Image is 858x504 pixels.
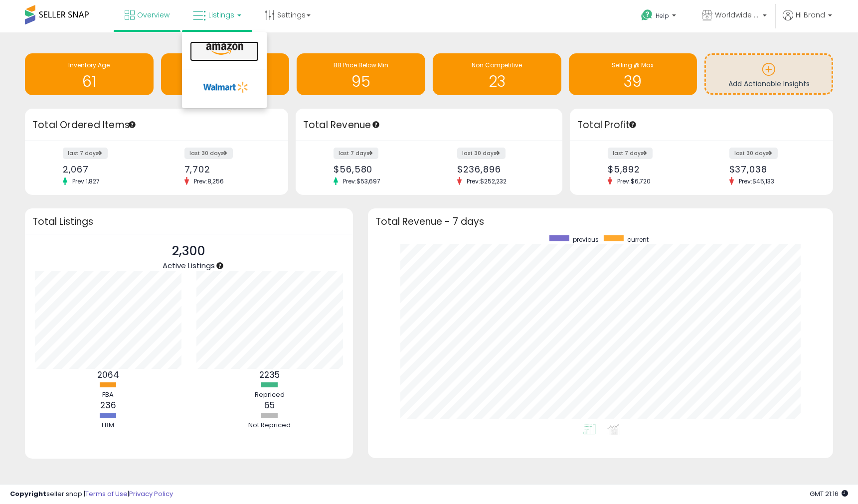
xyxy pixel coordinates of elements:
a: Needs to Reprice 473 [161,53,290,95]
span: Overview [137,10,170,20]
a: Hi Brand [783,10,832,32]
i: Get Help [641,9,653,21]
a: Terms of Use [85,489,128,499]
label: last 30 days [457,148,506,159]
label: last 7 days [608,148,653,159]
a: Selling @ Max 39 [569,53,697,95]
span: Prev: 1,827 [67,177,105,185]
div: seller snap | | [10,490,173,499]
span: Prev: $6,720 [612,177,656,185]
b: 236 [100,399,116,411]
span: Add Actionable Insights [728,79,810,89]
a: Inventory Age 61 [25,53,154,95]
span: BB Price Below Min [334,61,388,69]
span: Help [656,11,669,20]
span: Selling @ Max [612,61,654,69]
a: Help [633,1,686,32]
span: Non Competitive [472,61,522,69]
div: Tooltip anchor [628,120,637,129]
a: Add Actionable Insights [706,55,832,93]
span: Prev: $53,697 [338,177,385,185]
h1: 95 [302,73,420,90]
div: $236,896 [457,164,545,174]
div: 2,067 [63,164,149,174]
b: 2064 [97,369,119,381]
span: Prev: $45,133 [734,177,779,185]
div: $5,892 [608,164,694,174]
div: Not Repriced [240,421,300,430]
h3: Total Revenue [303,118,555,132]
label: last 7 days [334,148,378,159]
div: FBA [78,390,138,400]
h1: 61 [30,73,149,90]
div: Tooltip anchor [128,120,137,129]
div: Repriced [240,390,300,400]
span: Inventory Age [68,61,110,69]
h3: Total Listings [32,218,345,225]
label: last 30 days [729,148,778,159]
h1: 473 [166,73,285,90]
label: last 7 days [63,148,108,159]
span: Worldwide Nutrition [715,10,760,20]
h1: 39 [574,73,692,90]
span: previous [573,235,599,244]
span: Hi Brand [796,10,825,20]
b: 65 [264,399,275,411]
label: last 30 days [184,148,233,159]
div: $56,580 [334,164,421,174]
h3: Total Revenue - 7 days [375,218,826,225]
p: 2,300 [163,242,215,261]
a: Non Competitive 23 [433,53,561,95]
span: Prev: $252,232 [462,177,512,185]
a: BB Price Below Min 95 [297,53,425,95]
span: 2025-08-17 21:16 GMT [810,489,848,499]
div: Tooltip anchor [215,261,224,270]
div: 7,702 [184,164,271,174]
h3: Total Ordered Items [32,118,281,132]
div: $37,038 [729,164,816,174]
span: Listings [208,10,234,20]
h1: 23 [438,73,556,90]
strong: Copyright [10,489,46,499]
div: FBM [78,421,138,430]
div: Tooltip anchor [371,120,380,129]
span: current [627,235,649,244]
h3: Total Profit [577,118,826,132]
a: Privacy Policy [129,489,173,499]
b: 2235 [259,369,280,381]
span: Prev: 8,256 [189,177,229,185]
span: Active Listings [163,260,215,271]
